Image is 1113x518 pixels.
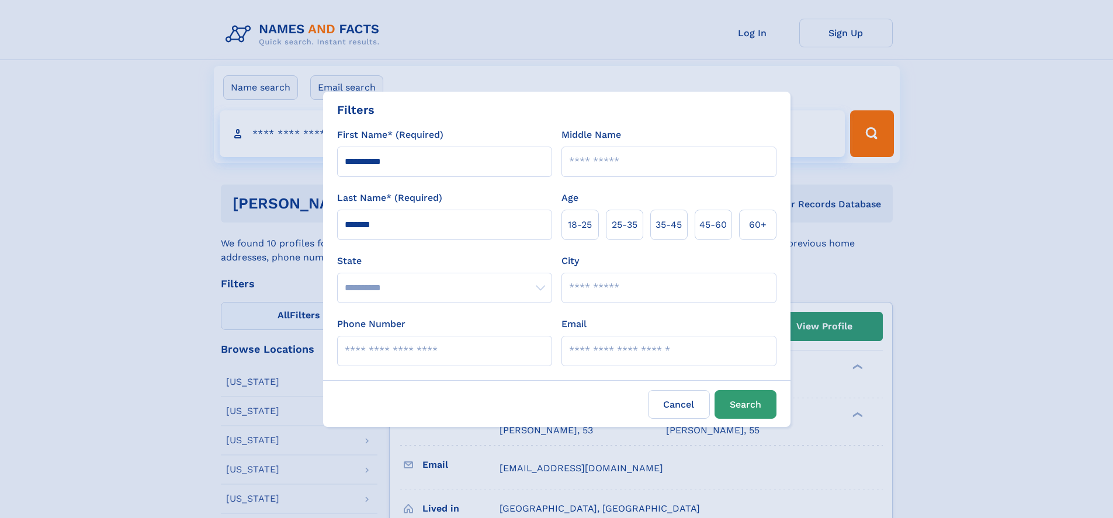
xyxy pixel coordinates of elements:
[337,317,405,331] label: Phone Number
[612,218,637,232] span: 25‑35
[337,254,552,268] label: State
[337,191,442,205] label: Last Name* (Required)
[561,128,621,142] label: Middle Name
[568,218,592,232] span: 18‑25
[656,218,682,232] span: 35‑45
[561,191,578,205] label: Age
[561,254,579,268] label: City
[715,390,776,419] button: Search
[699,218,727,232] span: 45‑60
[561,317,587,331] label: Email
[749,218,767,232] span: 60+
[648,390,710,419] label: Cancel
[337,101,375,119] div: Filters
[337,128,443,142] label: First Name* (Required)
